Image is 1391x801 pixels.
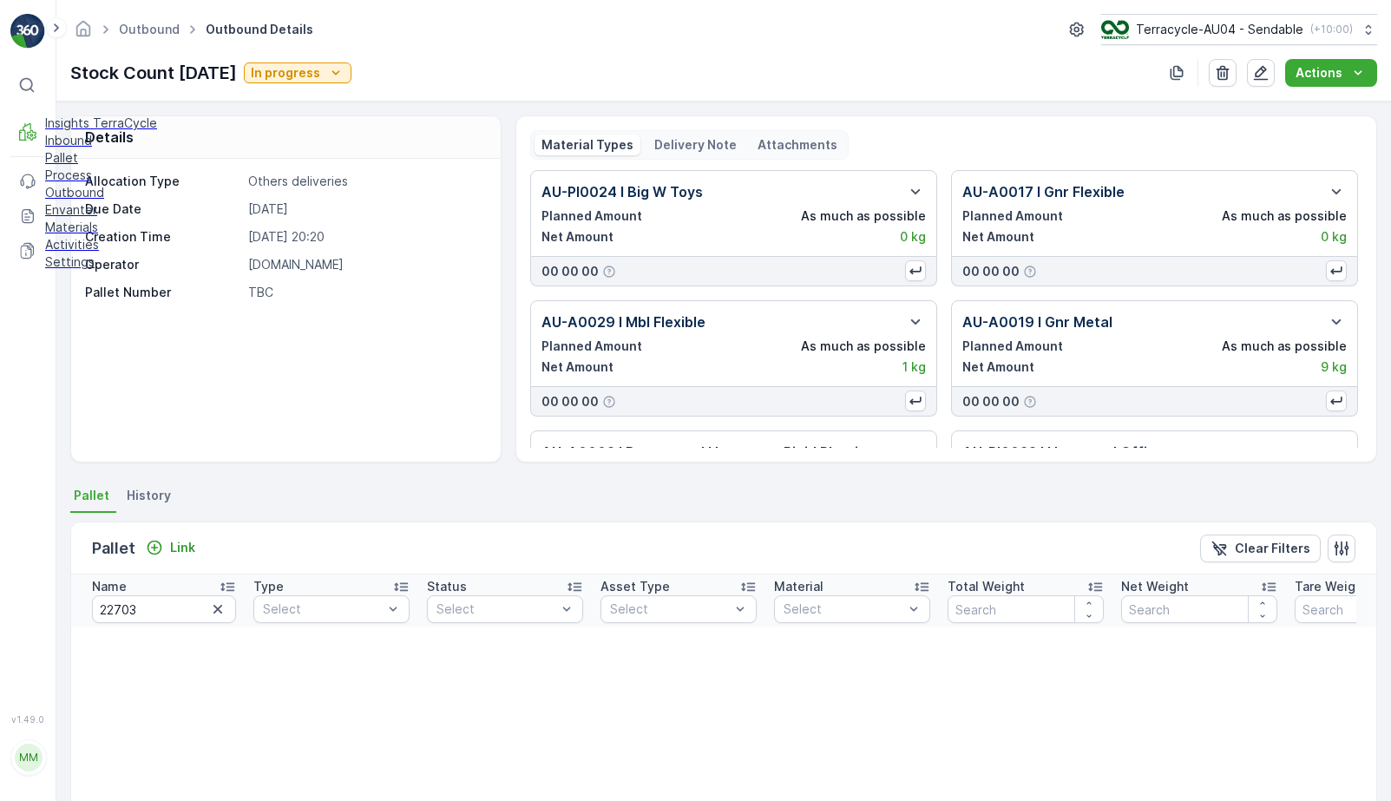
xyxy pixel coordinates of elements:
[1296,64,1342,82] p: Actions
[45,253,157,271] a: Settings
[10,714,45,725] span: v 1.49.0
[92,578,127,595] p: Name
[45,236,157,253] a: Activities
[1121,595,1277,623] input: Search
[1023,395,1037,409] div: Help Tooltip Icon
[1136,21,1303,38] p: Terracycle-AU04 - Sendable
[948,595,1104,623] input: Search
[85,173,241,190] p: Allocation Type
[1101,14,1377,45] button: Terracycle-AU04 - Sendable(+10:00)
[1222,338,1347,355] p: As much as possible
[541,136,633,154] p: Material Types
[170,539,195,556] p: Link
[45,167,157,184] a: Process
[15,744,43,771] div: MM
[801,207,926,225] p: As much as possible
[74,487,109,504] span: Pallet
[962,358,1034,376] p: Net Amount
[427,578,467,595] p: Status
[85,200,241,218] p: Due Date
[902,358,926,376] p: 1 kg
[1321,358,1347,376] p: 9 kg
[962,181,1125,202] p: AU-A0017 I Gnr Flexible
[1321,228,1347,246] p: 0 kg
[248,228,482,246] p: [DATE] 20:20
[85,256,241,273] p: Operator
[600,578,670,595] p: Asset Type
[244,62,351,83] button: In progress
[1023,265,1037,279] div: Help Tooltip Icon
[119,22,180,36] a: Outbound
[248,173,482,190] p: Others deliveries
[1121,578,1189,595] p: Net Weight
[1295,578,1368,595] p: Tare Weight
[202,21,317,38] span: Outbound Details
[541,263,599,280] p: 00 00 00
[962,338,1063,355] p: Planned Amount
[436,601,556,618] p: Select
[541,358,613,376] p: Net Amount
[962,393,1020,410] p: 00 00 00
[541,393,599,410] p: 00 00 00
[74,26,93,41] a: Homepage
[248,284,482,301] p: TBC
[962,312,1112,332] p: AU-A0019 I Gnr Metal
[784,601,903,618] p: Select
[45,132,157,149] a: Inbound
[253,578,284,595] p: Type
[962,263,1020,280] p: 00 00 00
[602,265,616,279] div: Help Tooltip Icon
[962,442,1165,463] p: AU-PI0032 I Home and Office
[92,595,236,623] input: Search
[541,338,642,355] p: Planned Amount
[900,228,926,246] p: 0 kg
[92,536,135,561] p: Pallet
[962,207,1063,225] p: Planned Amount
[127,487,171,504] span: History
[602,395,616,409] div: Help Tooltip Icon
[654,136,737,154] p: Delivery Note
[45,149,157,167] a: Pallet
[1101,20,1129,39] img: terracycle_logo.png
[948,578,1025,595] p: Total Weight
[70,60,237,86] p: Stock Count [DATE]
[10,728,45,787] button: MM
[1285,59,1377,87] button: Actions
[45,184,157,201] a: Outbound
[263,601,383,618] p: Select
[774,578,823,595] p: Material
[801,338,926,355] p: As much as possible
[139,537,202,558] button: Link
[10,14,45,49] img: logo
[541,312,705,332] p: AU-A0029 I Mbl Flexible
[1222,207,1347,225] p: As much as possible
[45,201,157,219] a: Envanter
[962,228,1034,246] p: Net Amount
[541,207,642,225] p: Planned Amount
[758,136,837,154] p: Attachments
[541,228,613,246] p: Net Amount
[45,219,157,236] a: Materials
[1310,23,1353,36] p: ( +10:00 )
[1235,540,1310,557] p: Clear Filters
[248,256,482,273] p: [DOMAIN_NAME]
[248,200,482,218] p: [DATE]
[85,284,241,301] p: Pallet Number
[45,115,157,132] a: Insights TerraCycle
[1200,535,1321,562] button: Clear Filters
[85,228,241,246] p: Creation Time
[541,442,867,463] p: AU-A0002 I Beauty and Homecare Rigid Plastic
[251,64,320,82] p: In progress
[541,181,703,202] p: AU-PI0024 I Big W Toys
[610,601,730,618] p: Select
